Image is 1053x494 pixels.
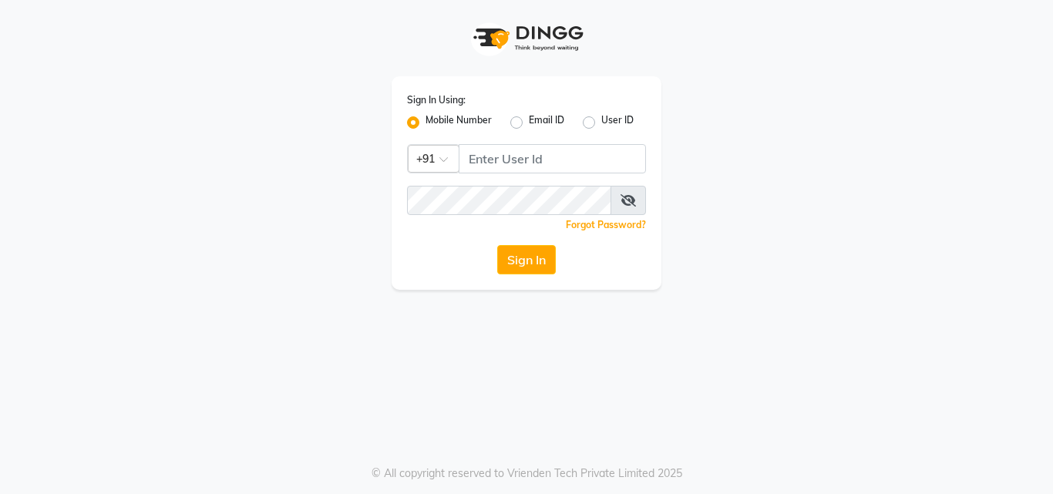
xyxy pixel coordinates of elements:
a: Forgot Password? [566,219,646,230]
img: logo1.svg [465,15,588,61]
input: Username [459,144,646,173]
button: Sign In [497,245,556,274]
label: User ID [601,113,634,132]
label: Email ID [529,113,564,132]
label: Mobile Number [426,113,492,132]
label: Sign In Using: [407,93,466,107]
input: Username [407,186,611,215]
